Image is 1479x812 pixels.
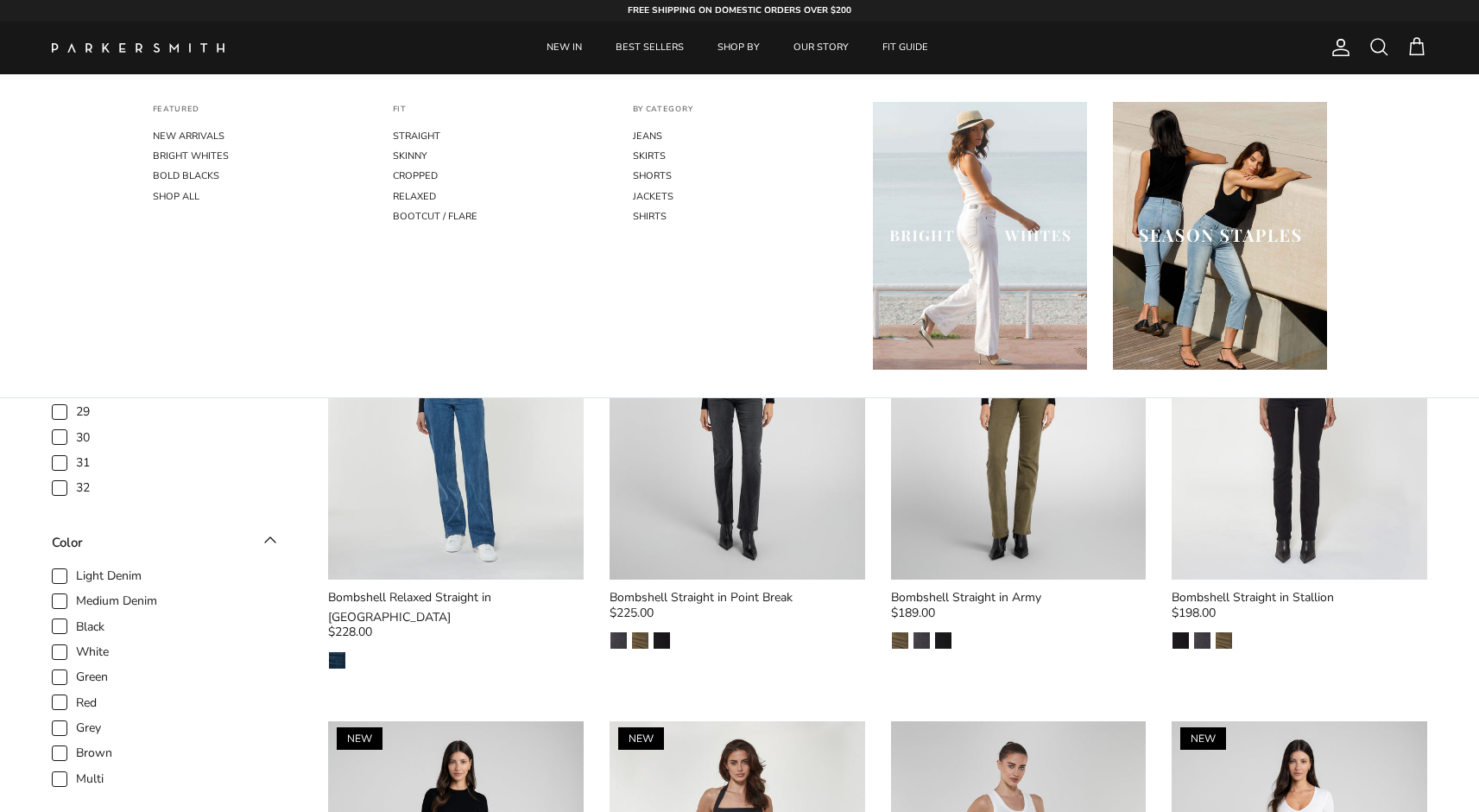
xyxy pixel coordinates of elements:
[76,403,90,421] span: 29
[76,619,104,636] span: Black
[892,632,908,649] img: Army
[531,22,597,74] a: NEW IN
[610,588,865,650] a: Bombshell Straight in Point Break $225.00 Point BreakArmyStallion
[702,22,775,74] a: SHOP BY
[76,568,142,585] span: Light Denim
[1172,631,1190,650] a: Stallion
[76,720,101,737] span: Grey
[632,632,648,649] img: Army
[76,644,109,661] span: White
[935,632,951,649] img: Stallion
[76,771,104,788] span: Multi
[633,187,847,206] a: JACKETS
[1216,632,1232,649] img: Army
[610,631,628,650] a: Point Break
[891,588,1147,650] a: Bombshell Straight in Army $189.00 ArmyPoint BreakStallion
[891,588,1147,607] div: Bombshell Straight in Army
[329,652,345,669] img: Pacific
[393,126,607,146] a: STRAIGHT
[913,631,931,650] a: Point Break
[1172,604,1216,623] span: $198.00
[393,187,607,206] a: RELAXED
[393,146,607,166] a: SKINNY
[1215,631,1233,650] a: Army
[328,623,372,642] span: $228.00
[328,588,584,627] div: Bombshell Relaxed Straight in [GEOGRAPHIC_DATA]
[153,146,367,166] a: BRIGHT WHITES
[633,206,847,226] a: SHIRTS
[76,429,90,447] span: 30
[653,631,671,650] a: Stallion
[654,632,670,649] img: Stallion
[257,22,1218,74] div: Primary
[52,532,83,553] div: Color
[633,146,847,166] a: SKIRTS
[328,588,584,669] a: Bombshell Relaxed Straight in [GEOGRAPHIC_DATA] $228.00 Pacific
[153,105,200,127] a: FEATURED
[633,166,847,186] a: SHORTS
[610,632,627,649] img: Point Break
[610,588,865,607] div: Bombshell Straight in Point Break
[1172,588,1427,650] a: Bombshell Straight in Stallion $198.00 StallionPoint BreakArmy
[393,206,607,226] a: BOOTCUT / FLARE
[393,105,407,127] a: FIT
[913,632,930,649] img: Point Break
[610,604,654,623] span: $225.00
[76,669,108,686] span: Green
[1324,37,1351,58] a: Account
[867,22,944,74] a: FIT GUIDE
[76,745,112,762] span: Brown
[393,166,607,186] a: CROPPED
[153,166,367,186] a: BOLD BLACKS
[891,604,935,623] span: $189.00
[76,695,97,712] span: Red
[1172,588,1427,607] div: Bombshell Straight in Stallion
[1172,632,1189,649] img: Stallion
[1194,632,1210,649] img: Point Break
[631,631,649,650] a: Army
[600,22,699,74] a: BEST SELLERS
[153,126,367,146] a: NEW ARRIVALS
[76,454,90,472] span: 31
[633,105,693,127] a: BY CATEGORY
[328,651,346,669] a: Pacific
[891,631,909,650] a: Army
[153,187,367,206] a: SHOP ALL
[778,22,864,74] a: OUR STORY
[76,479,90,497] span: 32
[1193,631,1211,650] a: Point Break
[633,126,847,146] a: JEANS
[934,631,952,650] a: Stallion
[52,530,276,566] toggle-target: Color
[628,4,851,16] strong: FREE SHIPPING ON DOMESTIC ORDERS OVER $200
[52,43,224,53] img: Parker Smith
[76,593,157,610] span: Medium Denim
